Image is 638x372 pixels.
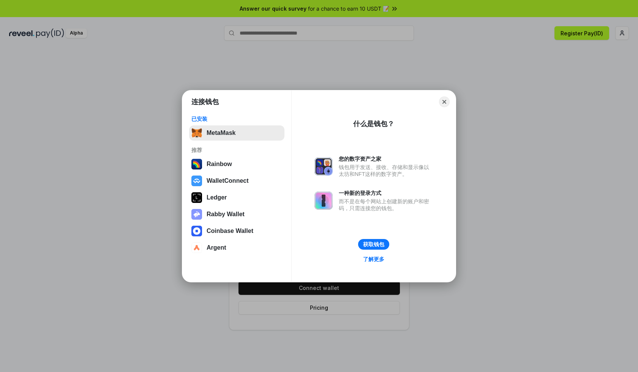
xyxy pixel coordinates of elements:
[207,228,253,234] div: Coinbase Wallet
[189,157,284,172] button: Rainbow
[339,198,433,212] div: 而不是在每个网站上创建新的账户和密码，只需连接您的钱包。
[191,226,202,236] img: svg+xml,%3Csvg%20width%3D%2228%22%20height%3D%2228%22%20viewBox%3D%220%200%2028%2028%22%20fill%3D...
[353,119,394,128] div: 什么是钱包？
[439,97,450,107] button: Close
[189,240,284,255] button: Argent
[363,241,384,248] div: 获取钱包
[189,207,284,222] button: Rabby Wallet
[191,128,202,138] img: svg+xml,%3Csvg%20fill%3D%22none%22%20height%3D%2233%22%20viewBox%3D%220%200%2035%2033%22%20width%...
[207,161,232,168] div: Rainbow
[339,164,433,177] div: 钱包用于发送、接收、存储和显示像以太坊和NFT这样的数字资产。
[189,223,284,239] button: Coinbase Wallet
[191,209,202,220] img: svg+xml,%3Csvg%20xmlns%3D%22http%3A%2F%2Fwww.w3.org%2F2000%2Fsvg%22%20fill%3D%22none%22%20viewBox...
[207,130,235,136] div: MetaMask
[191,176,202,186] img: svg+xml,%3Csvg%20width%3D%2228%22%20height%3D%2228%22%20viewBox%3D%220%200%2028%2028%22%20fill%3D...
[363,256,384,263] div: 了解更多
[358,254,389,264] a: 了解更多
[207,194,227,201] div: Ledger
[191,116,282,122] div: 已安装
[191,242,202,253] img: svg+xml,%3Csvg%20width%3D%2228%22%20height%3D%2228%22%20viewBox%3D%220%200%2028%2028%22%20fill%3D...
[207,177,249,184] div: WalletConnect
[191,147,282,154] div: 推荐
[314,192,333,210] img: svg+xml,%3Csvg%20xmlns%3D%22http%3A%2F%2Fwww.w3.org%2F2000%2Fsvg%22%20fill%3D%22none%22%20viewBox...
[339,155,433,162] div: 您的数字资产之家
[191,159,202,169] img: svg+xml,%3Csvg%20width%3D%22120%22%20height%3D%22120%22%20viewBox%3D%220%200%20120%20120%22%20fil...
[191,97,219,106] h1: 连接钱包
[189,173,284,188] button: WalletConnect
[207,211,245,218] div: Rabby Wallet
[189,190,284,205] button: Ledger
[189,125,284,141] button: MetaMask
[358,239,389,250] button: 获取钱包
[191,192,202,203] img: svg+xml,%3Csvg%20xmlns%3D%22http%3A%2F%2Fwww.w3.org%2F2000%2Fsvg%22%20width%3D%2228%22%20height%3...
[314,157,333,176] img: svg+xml,%3Csvg%20xmlns%3D%22http%3A%2F%2Fwww.w3.org%2F2000%2Fsvg%22%20fill%3D%22none%22%20viewBox...
[339,190,433,196] div: 一种新的登录方式
[207,244,226,251] div: Argent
